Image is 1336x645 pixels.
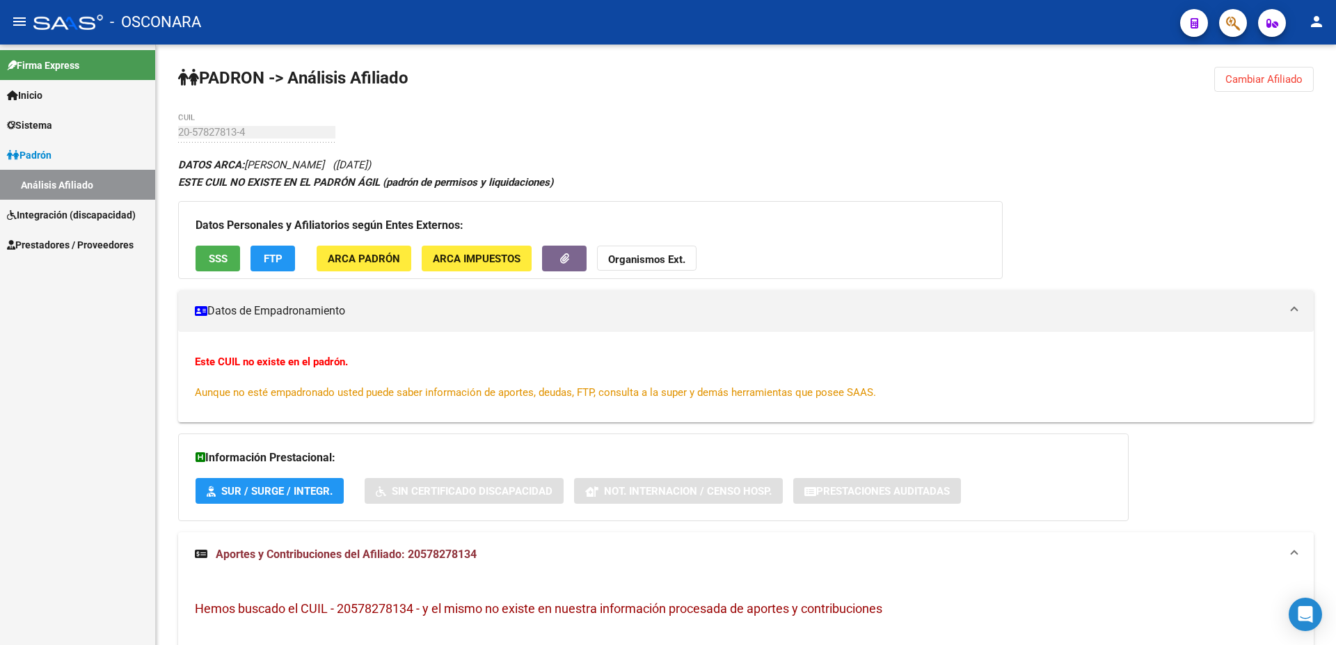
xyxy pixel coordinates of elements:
[178,68,408,88] strong: PADRON -> Análisis Afiliado
[195,356,348,368] strong: Este CUIL no existe en el padrón.
[7,148,51,163] span: Padrón
[178,332,1314,422] div: Datos de Empadronamiento
[178,159,324,171] span: [PERSON_NAME]
[816,485,950,497] span: Prestaciones Auditadas
[264,253,283,265] span: FTP
[574,478,783,504] button: Not. Internacion / Censo Hosp.
[196,448,1111,468] h3: Información Prestacional:
[250,246,295,271] button: FTP
[196,216,985,235] h3: Datos Personales y Afiliatorios según Entes Externos:
[317,246,411,271] button: ARCA Padrón
[195,601,882,616] span: Hemos buscado el CUIL - 20578278134 - y el mismo no existe en nuestra información procesada de ap...
[110,7,201,38] span: - OSCONARA
[196,246,240,271] button: SSS
[221,485,333,497] span: SUR / SURGE / INTEGR.
[195,386,876,399] span: Aunque no esté empadronado usted puede saber información de aportes, deudas, FTP, consulta a la s...
[216,548,477,561] span: Aportes y Contribuciones del Afiliado: 20578278134
[1225,73,1303,86] span: Cambiar Afiliado
[333,159,371,171] span: ([DATE])
[608,253,685,266] strong: Organismos Ext.
[433,253,520,265] span: ARCA Impuestos
[1214,67,1314,92] button: Cambiar Afiliado
[196,478,344,504] button: SUR / SURGE / INTEGR.
[7,237,134,253] span: Prestadores / Proveedores
[365,478,564,504] button: Sin Certificado Discapacidad
[793,478,961,504] button: Prestaciones Auditadas
[195,303,1280,319] mat-panel-title: Datos de Empadronamiento
[11,13,28,30] mat-icon: menu
[178,532,1314,577] mat-expansion-panel-header: Aportes y Contribuciones del Afiliado: 20578278134
[178,159,244,171] strong: DATOS ARCA:
[597,246,697,271] button: Organismos Ext.
[328,253,400,265] span: ARCA Padrón
[7,88,42,103] span: Inicio
[7,118,52,133] span: Sistema
[178,176,553,189] strong: ESTE CUIL NO EXISTE EN EL PADRÓN ÁGIL (padrón de permisos y liquidaciones)
[7,207,136,223] span: Integración (discapacidad)
[7,58,79,73] span: Firma Express
[1308,13,1325,30] mat-icon: person
[392,485,552,497] span: Sin Certificado Discapacidad
[1289,598,1322,631] div: Open Intercom Messenger
[209,253,228,265] span: SSS
[604,485,772,497] span: Not. Internacion / Censo Hosp.
[422,246,532,271] button: ARCA Impuestos
[178,290,1314,332] mat-expansion-panel-header: Datos de Empadronamiento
